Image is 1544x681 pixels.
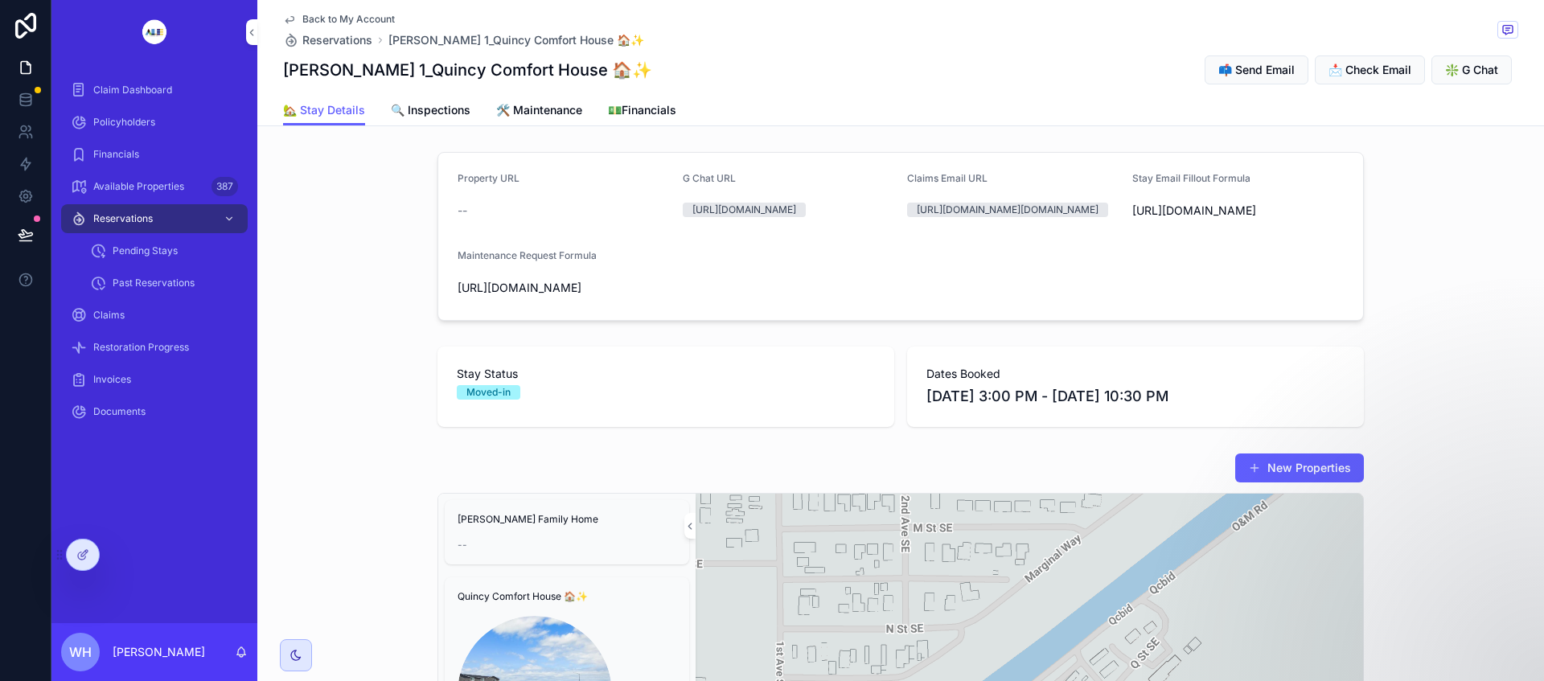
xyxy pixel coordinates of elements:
[391,96,470,128] a: 🔍 Inspections
[93,373,131,386] span: Invoices
[93,116,155,129] span: Policyholders
[129,19,179,45] img: App logo
[458,590,676,603] span: Quincy Comfort House 🏠✨
[61,140,248,169] a: Financials
[1328,62,1411,78] span: 📩 Check Email
[113,277,195,289] span: Past Reservations
[1235,453,1364,482] button: New Properties
[80,269,248,297] a: Past Reservations
[51,64,257,447] div: scrollable content
[458,203,467,219] span: --
[93,148,139,161] span: Financials
[496,102,582,118] span: 🛠️ Maintenance
[458,280,670,296] span: [URL][DOMAIN_NAME]
[458,539,467,552] span: --
[302,13,395,26] span: Back to My Account
[608,102,676,118] span: 💵Financials
[80,236,248,265] a: Pending Stays
[283,32,372,48] a: Reservations
[61,204,248,233] a: Reservations
[93,309,125,322] span: Claims
[61,76,248,105] a: Claim Dashboard
[907,172,988,184] span: Claims Email URL
[458,172,519,184] span: Property URL
[211,177,238,196] div: 387
[457,366,875,382] span: Stay Status
[93,84,172,96] span: Claim Dashboard
[93,180,184,193] span: Available Properties
[283,13,395,26] a: Back to My Account
[61,333,248,362] a: Restoration Progress
[388,32,644,48] a: [PERSON_NAME] 1_Quincy Comfort House 🏠✨
[458,513,676,526] span: [PERSON_NAME] Family Home
[1132,203,1345,219] span: [URL][DOMAIN_NAME]
[93,341,189,354] span: Restoration Progress
[692,203,796,217] div: [URL][DOMAIN_NAME]
[61,397,248,426] a: Documents
[302,32,372,48] span: Reservations
[61,365,248,394] a: Invoices
[1218,62,1295,78] span: 📫 Send Email
[683,172,736,184] span: G Chat URL
[458,249,597,261] span: Maintenance Request Formula
[1315,55,1425,84] button: 📩 Check Email
[93,405,146,418] span: Documents
[61,172,248,201] a: Available Properties387
[69,642,92,662] span: WH
[283,59,652,81] h1: [PERSON_NAME] 1_Quincy Comfort House 🏠✨
[926,366,1345,382] span: Dates Booked
[917,203,1098,217] div: [URL][DOMAIN_NAME][DOMAIN_NAME]
[466,385,511,400] div: Moved-in
[926,385,1345,408] span: [DATE] 3:00 PM - [DATE] 10:30 PM
[283,102,365,118] span: 🏡 Stay Details
[1205,55,1308,84] button: 📫 Send Email
[113,244,178,257] span: Pending Stays
[61,301,248,330] a: Claims
[496,96,582,128] a: 🛠️ Maintenance
[283,96,365,126] a: 🏡 Stay Details
[1445,62,1498,78] span: ❇️ G Chat
[113,644,205,660] p: [PERSON_NAME]
[1132,172,1250,184] span: Stay Email Fillout Formula
[391,102,470,118] span: 🔍 Inspections
[93,212,153,225] span: Reservations
[61,108,248,137] a: Policyholders
[1431,55,1512,84] button: ❇️ G Chat
[608,96,676,128] a: 💵Financials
